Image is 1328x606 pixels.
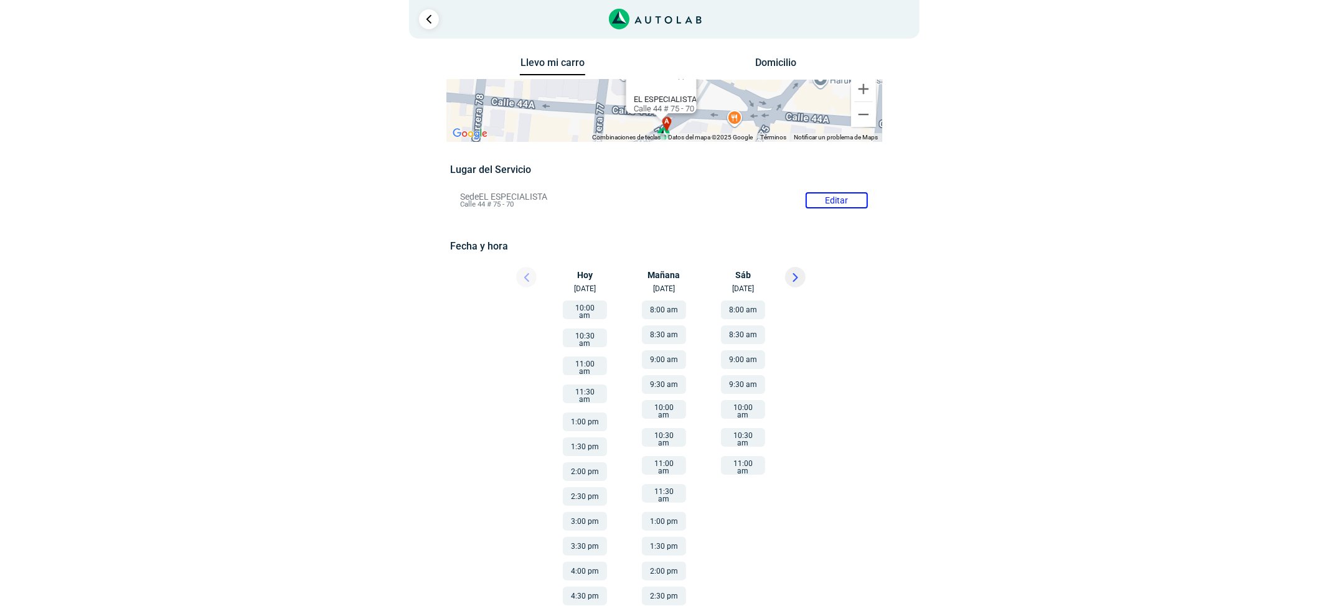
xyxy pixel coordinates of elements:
[642,301,686,319] button: 8:00 am
[563,512,607,531] button: 3:00 pm
[642,325,686,344] button: 8:30 am
[721,325,765,344] button: 8:30 am
[563,437,607,456] button: 1:30 pm
[563,301,607,319] button: 10:00 am
[851,77,876,101] button: Ampliar
[761,134,787,141] a: Términos (se abre en una nueva pestaña)
[642,456,686,475] button: 11:00 am
[563,357,607,375] button: 11:00 am
[563,462,607,481] button: 2:00 pm
[642,400,686,419] button: 10:00 am
[642,484,686,503] button: 11:30 am
[642,562,686,580] button: 2:00 pm
[563,537,607,556] button: 3:30 pm
[563,413,607,431] button: 1:00 pm
[794,134,878,141] a: Notificar un problema de Maps
[450,240,878,252] h5: Fecha y hora
[721,400,765,419] button: 10:00 am
[450,126,491,142] a: Abre esta zona en Google Maps (se abre en una nueva ventana)
[851,102,876,127] button: Reducir
[563,329,607,347] button: 10:30 am
[721,301,765,319] button: 8:00 am
[633,95,696,113] div: Calle 44 # 75 - 70
[721,428,765,447] button: 10:30 am
[563,385,607,403] button: 11:30 am
[520,57,585,76] button: Llevo mi carro
[633,95,696,104] b: EL ESPECIALISTA
[669,134,753,141] span: Datos del mapa ©2025 Google
[642,537,686,556] button: 1:30 pm
[593,133,661,142] button: Combinaciones de teclas
[642,350,686,369] button: 9:00 am
[450,126,491,142] img: Google
[642,512,686,531] button: 1:00 pm
[563,487,607,506] button: 2:30 pm
[721,375,765,394] button: 9:30 am
[721,456,765,475] button: 11:00 am
[609,12,702,24] a: Link al sitio de autolab
[642,587,686,605] button: 2:30 pm
[743,57,808,75] button: Domicilio
[563,587,607,605] button: 4:30 pm
[642,428,686,447] button: 10:30 am
[419,9,439,29] a: Ir al paso anterior
[563,562,607,580] button: 4:00 pm
[664,116,669,127] span: a
[721,350,765,369] button: 9:00 am
[642,375,686,394] button: 9:30 am
[450,164,878,175] h5: Lugar del Servicio
[669,62,699,91] button: Cerrar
